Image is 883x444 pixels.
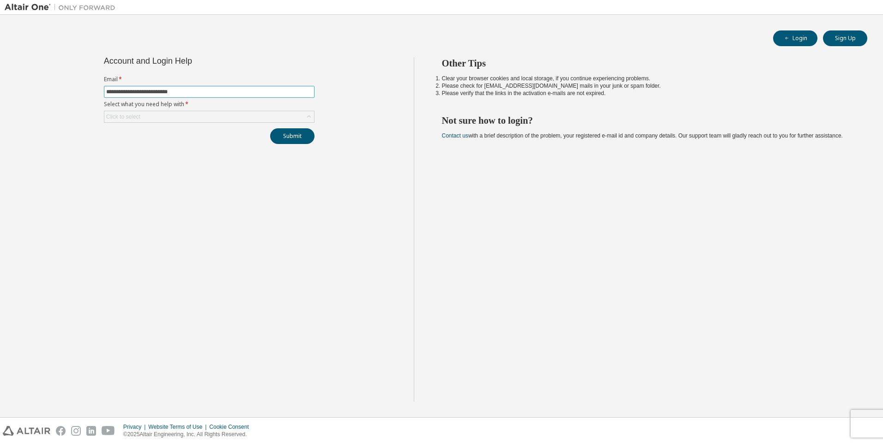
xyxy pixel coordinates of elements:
h2: Not sure how to login? [442,114,851,126]
img: youtube.svg [102,426,115,436]
img: Altair One [5,3,120,12]
li: Please check for [EMAIL_ADDRESS][DOMAIN_NAME] mails in your junk or spam folder. [442,82,851,90]
img: instagram.svg [71,426,81,436]
div: Privacy [123,423,148,431]
li: Clear your browser cookies and local storage, if you continue experiencing problems. [442,75,851,82]
li: Please verify that the links in the activation e-mails are not expired. [442,90,851,97]
label: Select what you need help with [104,101,314,108]
button: Login [773,30,817,46]
img: facebook.svg [56,426,66,436]
div: Click to select [106,113,140,120]
label: Email [104,76,314,83]
div: Click to select [104,111,314,122]
h2: Other Tips [442,57,851,69]
div: Cookie Consent [209,423,254,431]
button: Submit [270,128,314,144]
div: Account and Login Help [104,57,272,65]
span: with a brief description of the problem, your registered e-mail id and company details. Our suppo... [442,132,843,139]
div: Website Terms of Use [148,423,209,431]
img: altair_logo.svg [3,426,50,436]
a: Contact us [442,132,468,139]
img: linkedin.svg [86,426,96,436]
button: Sign Up [823,30,867,46]
p: © 2025 Altair Engineering, Inc. All Rights Reserved. [123,431,254,438]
